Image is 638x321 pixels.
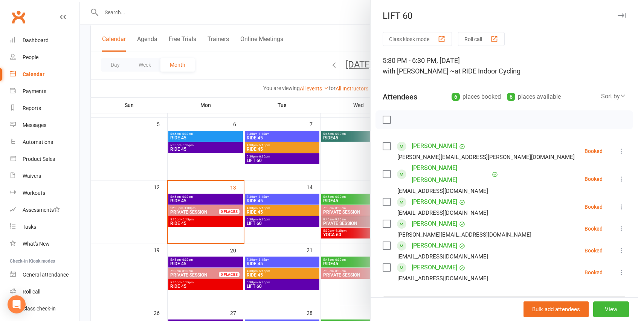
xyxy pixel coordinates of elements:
[593,301,629,317] button: View
[585,204,603,209] div: Booked
[10,32,79,49] a: Dashboard
[383,92,417,102] div: Attendees
[23,224,36,230] div: Tasks
[10,202,79,219] a: Assessments
[10,219,79,235] a: Tasks
[23,156,55,162] div: Product Sales
[412,240,457,252] a: [PERSON_NAME]
[412,162,490,186] a: [PERSON_NAME] [PERSON_NAME]
[23,88,46,94] div: Payments
[507,92,561,102] div: places available
[585,226,603,231] div: Booked
[8,295,26,313] div: Open Intercom Messenger
[23,272,69,278] div: General attendance
[397,252,488,261] div: [EMAIL_ADDRESS][DOMAIN_NAME]
[23,122,46,128] div: Messages
[397,274,488,283] div: [EMAIL_ADDRESS][DOMAIN_NAME]
[10,117,79,134] a: Messages
[10,235,79,252] a: What's New
[23,207,60,213] div: Assessments
[452,93,460,101] div: 6
[524,301,589,317] button: Bulk add attendees
[412,196,457,208] a: [PERSON_NAME]
[383,32,452,46] button: Class kiosk mode
[10,49,79,66] a: People
[397,186,488,196] div: [EMAIL_ADDRESS][DOMAIN_NAME]
[23,173,41,179] div: Waivers
[10,266,79,283] a: General attendance kiosk mode
[585,176,603,182] div: Booked
[23,37,49,43] div: Dashboard
[397,230,531,240] div: [PERSON_NAME][EMAIL_ADDRESS][DOMAIN_NAME]
[455,67,520,75] span: at RIDE Indoor Cycling
[10,66,79,83] a: Calendar
[23,289,40,295] div: Roll call
[383,296,626,312] input: Search to add attendees
[507,93,515,101] div: 6
[383,67,455,75] span: with [PERSON_NAME] ~
[10,283,79,300] a: Roll call
[397,152,575,162] div: [PERSON_NAME][EMAIL_ADDRESS][PERSON_NAME][DOMAIN_NAME]
[585,248,603,253] div: Booked
[23,54,38,60] div: People
[9,8,28,26] a: Clubworx
[23,71,44,77] div: Calendar
[585,270,603,275] div: Booked
[10,134,79,151] a: Automations
[23,139,53,145] div: Automations
[10,300,79,317] a: Class kiosk mode
[10,168,79,185] a: Waivers
[23,241,50,247] div: What's New
[452,92,501,102] div: places booked
[397,208,488,218] div: [EMAIL_ADDRESS][DOMAIN_NAME]
[601,92,626,101] div: Sort by
[412,261,457,274] a: [PERSON_NAME]
[383,55,626,76] div: 5:30 PM - 6:30 PM, [DATE]
[458,32,505,46] button: Roll call
[10,83,79,100] a: Payments
[371,11,638,21] div: LIFT 60
[585,148,603,154] div: Booked
[10,185,79,202] a: Workouts
[412,218,457,230] a: [PERSON_NAME]
[23,105,41,111] div: Reports
[412,140,457,152] a: [PERSON_NAME]
[23,306,56,312] div: Class check-in
[23,190,45,196] div: Workouts
[10,151,79,168] a: Product Sales
[10,100,79,117] a: Reports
